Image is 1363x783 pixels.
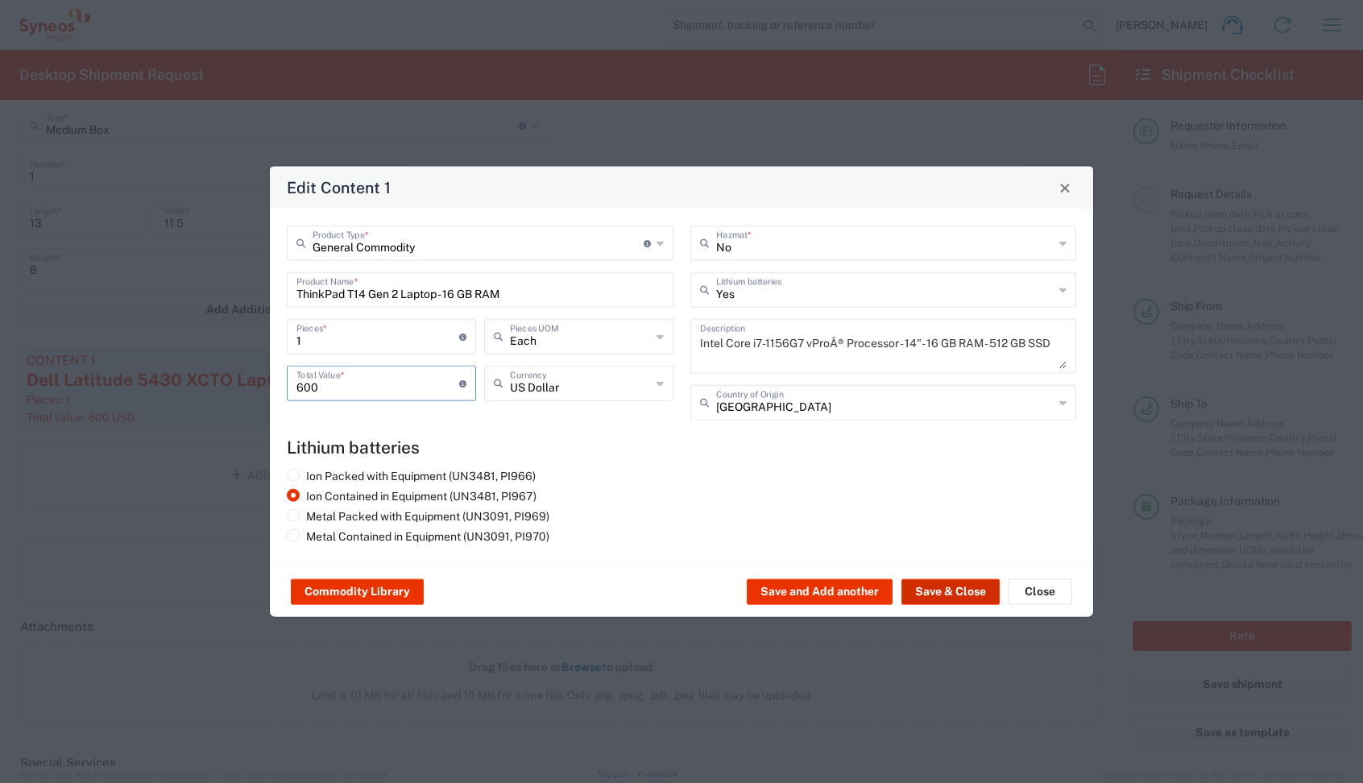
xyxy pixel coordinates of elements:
label: Metal Contained in Equipment (UN3091, PI970) [287,529,549,544]
button: Close [1054,176,1076,199]
button: Commodity Library [291,579,424,605]
h4: Edit Content 1 [287,176,391,199]
h4: Lithium batteries [287,437,1076,458]
label: Ion Packed with Equipment (UN3481, PI966) [287,469,536,483]
label: Ion Contained in Equipment (UN3481, PI967) [287,489,536,503]
button: Save & Close [901,579,1000,605]
label: Metal Packed with Equipment (UN3091, PI969) [287,509,549,524]
button: Close [1008,579,1072,605]
button: Save and Add another [747,579,893,605]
